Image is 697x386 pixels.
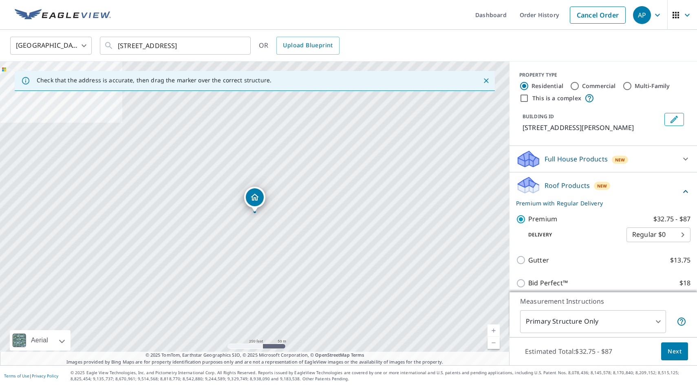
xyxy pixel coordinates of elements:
[679,278,690,288] p: $18
[545,154,608,164] p: Full House Products
[532,94,581,102] label: This is a complex
[523,123,661,132] p: [STREET_ADDRESS][PERSON_NAME]
[670,255,690,265] p: $13.75
[516,149,690,169] div: Full House ProductsNew
[32,373,58,379] a: Privacy Policy
[10,34,92,57] div: [GEOGRAPHIC_DATA]
[532,82,563,90] label: Residential
[626,223,690,246] div: Regular $0
[677,317,686,326] span: Your report will include only the primary structure on the property. For example, a detached gara...
[520,310,666,333] div: Primary Structure Only
[528,255,549,265] p: Gutter
[570,7,626,24] a: Cancel Order
[528,278,568,288] p: Bid Perfect™
[516,199,681,207] p: Premium with Regular Delivery
[351,352,364,358] a: Terms
[661,342,688,361] button: Next
[653,214,690,224] p: $32.75 - $87
[635,82,670,90] label: Multi-Family
[518,342,619,360] p: Estimated Total: $32.75 - $87
[118,34,234,57] input: Search by address or latitude-longitude
[259,37,340,55] div: OR
[633,6,651,24] div: AP
[487,337,500,349] a: Current Level 17, Zoom Out
[487,324,500,337] a: Current Level 17, Zoom In
[37,77,271,84] p: Check that the address is accurate, then drag the marker over the correct structure.
[481,75,492,86] button: Close
[597,183,607,189] span: New
[315,352,349,358] a: OpenStreetMap
[71,370,693,382] p: © 2025 Eagle View Technologies, Inc. and Pictometry International Corp. All Rights Reserved. Repo...
[528,214,557,224] p: Premium
[523,113,554,120] p: BUILDING ID
[10,330,71,351] div: Aerial
[668,346,682,357] span: Next
[545,181,590,190] p: Roof Products
[582,82,616,90] label: Commercial
[146,352,364,359] span: © 2025 TomTom, Earthstar Geographics SIO, © 2025 Microsoft Corporation, ©
[4,373,58,378] p: |
[664,113,684,126] button: Edit building 1
[15,9,111,21] img: EV Logo
[516,231,626,238] p: Delivery
[4,373,29,379] a: Terms of Use
[516,176,690,207] div: Roof ProductsNewPremium with Regular Delivery
[276,37,339,55] a: Upload Blueprint
[283,40,333,51] span: Upload Blueprint
[244,187,265,212] div: Dropped pin, building 1, Residential property, 12526 S 218th Ave Gretna, NE 68028
[615,157,625,163] span: New
[520,296,686,306] p: Measurement Instructions
[519,71,687,79] div: PROPERTY TYPE
[29,330,51,351] div: Aerial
